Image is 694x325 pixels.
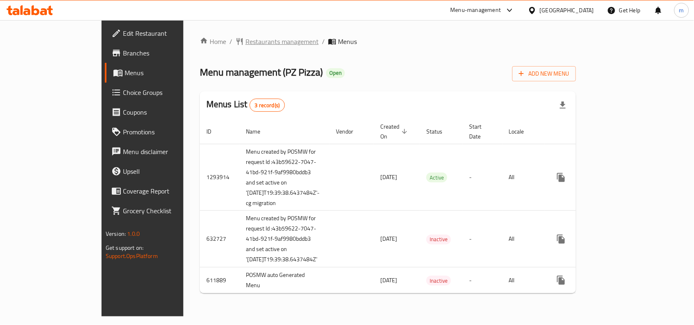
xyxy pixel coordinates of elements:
button: Change Status [571,229,591,249]
a: Menu disclaimer [105,142,217,161]
span: Coupons [123,107,211,117]
span: Restaurants management [245,37,319,46]
td: All [502,211,545,267]
span: Name [246,127,271,136]
span: [DATE] [380,172,397,182]
a: Menus [105,63,217,83]
span: Active [426,173,447,182]
span: Get support on: [106,242,143,253]
td: Menu created by POSMW for request Id :43b59622-7047-41bd-921f-9af9980bddb3 and set active on '[DA... [239,211,329,267]
table: enhanced table [200,119,637,294]
span: Branches [123,48,211,58]
a: Promotions [105,122,217,142]
td: All [502,267,545,293]
span: Inactive [426,235,451,244]
span: Choice Groups [123,88,211,97]
span: Inactive [426,276,451,286]
span: Grocery Checklist [123,206,211,216]
a: Branches [105,43,217,63]
a: Edit Restaurant [105,23,217,43]
nav: breadcrumb [200,37,576,46]
span: Menu disclaimer [123,147,211,157]
span: Menus [338,37,357,46]
td: 611889 [200,267,239,293]
td: 1293914 [200,144,239,211]
div: Open [326,68,345,78]
a: Support.OpsPlatform [106,251,158,261]
span: Status [426,127,453,136]
td: - [463,267,502,293]
li: / [229,37,232,46]
span: [DATE] [380,275,397,286]
a: Grocery Checklist [105,201,217,221]
div: Export file [553,95,573,115]
span: Promotions [123,127,211,137]
span: Open [326,69,345,76]
span: Locale [509,127,535,136]
a: Upsell [105,161,217,181]
button: Change Status [571,270,591,290]
span: Coverage Report [123,186,211,196]
li: / [322,37,325,46]
button: more [551,229,571,249]
span: 1.0.0 [127,228,140,239]
button: more [551,168,571,187]
a: Restaurants management [236,37,319,46]
span: Version: [106,228,126,239]
a: Coverage Report [105,181,217,201]
a: Coupons [105,102,217,122]
span: m [679,6,684,15]
span: Created On [380,122,410,141]
span: Edit Restaurant [123,28,211,38]
button: Change Status [571,168,591,187]
a: Choice Groups [105,83,217,102]
td: 632727 [200,211,239,267]
span: ID [206,127,222,136]
td: Menu created by POSMW for request Id :43b59622-7047-41bd-921f-9af9980bddb3 and set active on '[DA... [239,144,329,211]
span: Menu management ( PZ Pizza ) [200,63,323,81]
button: more [551,270,571,290]
span: 3 record(s) [250,101,285,109]
div: Menu-management [451,5,501,15]
span: Add New Menu [519,69,569,79]
td: POSMW auto Generated Menu [239,267,329,293]
div: Total records count [250,99,285,112]
span: Upsell [123,166,211,176]
h2: Menus List [206,98,285,112]
td: - [463,211,502,267]
td: All [502,144,545,211]
div: Inactive [426,235,451,244]
span: Vendor [336,127,364,136]
td: - [463,144,502,211]
span: Start Date [470,122,493,141]
button: Add New Menu [512,66,576,81]
span: [DATE] [380,233,397,244]
th: Actions [545,119,637,144]
div: [GEOGRAPHIC_DATA] [540,6,594,15]
span: Menus [125,68,211,78]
